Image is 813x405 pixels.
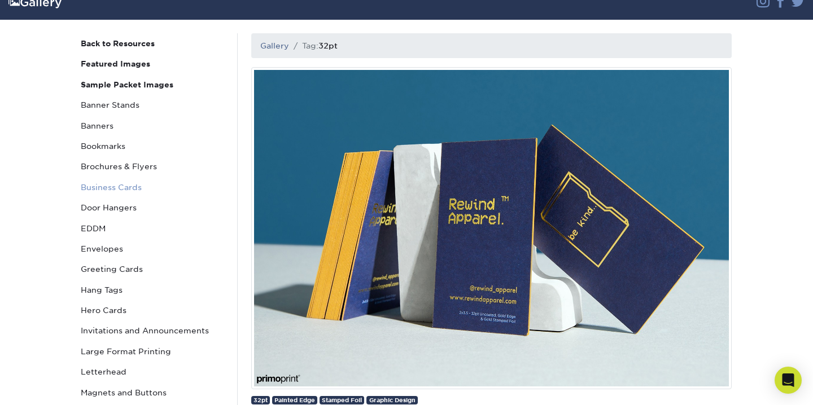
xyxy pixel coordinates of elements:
a: EDDM [76,218,229,239]
a: Sample Packet Images [76,74,229,95]
a: Invitations and Announcements [76,320,229,341]
span: Graphic Design [369,397,416,403]
a: Greeting Cards [76,259,229,279]
a: Back to Resources [76,33,229,54]
a: Graphic Design [366,396,417,404]
a: Envelopes [76,239,229,259]
a: Door Hangers [76,197,229,218]
img: 32pt uncoated gold painted edge business card with gold stamped foil [251,67,732,389]
a: Bookmarks [76,136,229,156]
a: Stamped Foil [320,396,364,404]
a: Letterhead [76,362,229,382]
span: Stamped Foil [322,397,362,403]
a: Business Cards [76,177,229,197]
a: Featured Images [76,54,229,74]
span: 32pt [253,397,268,403]
a: Painted Edge [272,396,317,404]
a: Magnets and Buttons [76,382,229,403]
strong: Sample Packet Images [81,80,173,89]
div: Open Intercom Messenger [775,367,802,394]
strong: Featured Images [81,59,150,68]
a: Banners [76,116,229,136]
a: Hero Cards [76,300,229,320]
a: Gallery [260,41,289,50]
a: 32pt [251,396,270,404]
a: Banner Stands [76,95,229,115]
span: Painted Edge [274,397,315,403]
a: Large Format Printing [76,341,229,362]
a: Brochures & Flyers [76,156,229,177]
a: Hang Tags [76,280,229,300]
h1: 32pt [318,41,338,50]
li: Tag: [289,40,338,51]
